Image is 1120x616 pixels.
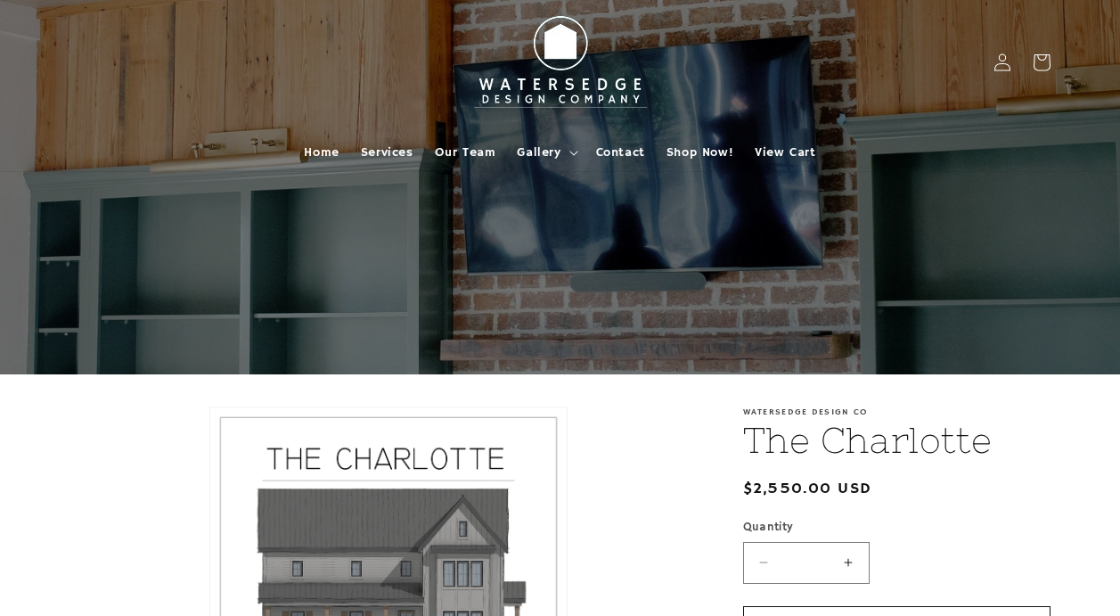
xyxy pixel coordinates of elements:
span: View Cart [755,144,815,160]
a: Contact [585,134,656,171]
a: Home [293,134,349,171]
span: Home [304,144,339,160]
a: Services [350,134,424,171]
label: Quantity [743,519,1051,537]
span: Our Team [435,144,496,160]
span: Contact [596,144,645,160]
p: Watersedge Design Co [743,407,1051,417]
span: $2,550.00 USD [743,477,872,501]
a: View Cart [744,134,826,171]
h1: The Charlotte [743,417,1051,464]
span: Gallery [517,144,560,160]
span: Services [361,144,413,160]
a: Our Team [424,134,507,171]
img: Watersedge Design Co [462,7,658,118]
summary: Gallery [506,134,585,171]
a: Shop Now! [656,134,744,171]
span: Shop Now! [666,144,733,160]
